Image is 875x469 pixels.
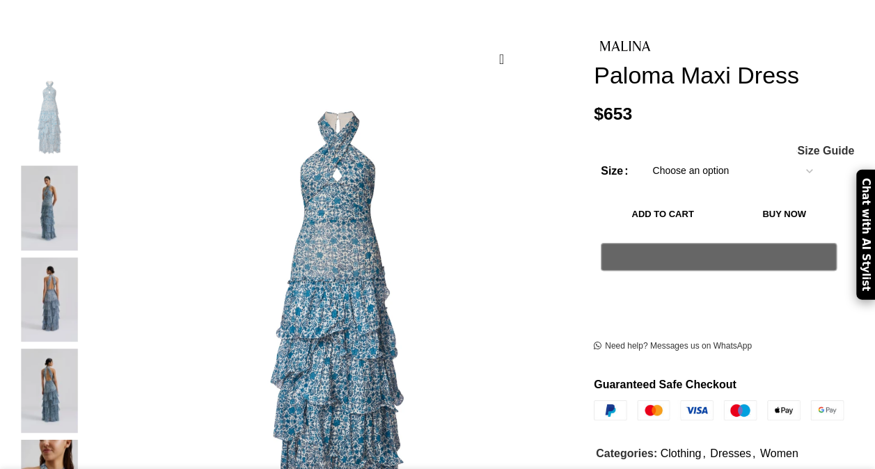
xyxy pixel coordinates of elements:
img: By Malina [7,349,92,433]
bdi: 653 [594,104,632,122]
a: Need help? Messages us on WhatsApp [594,340,752,351]
span: , [702,445,705,463]
button: Buy now [732,200,837,229]
a: Size Guide [796,145,854,157]
span: $ [594,104,604,122]
button: Add to cart [601,200,725,229]
label: Size [601,162,628,180]
span: Categories: [596,447,657,459]
span: , [752,445,755,463]
h1: Paloma Maxi Dress [594,61,865,89]
img: By Malina dresses [7,257,92,342]
img: By Malina [7,74,92,159]
span: Size Guide [797,145,854,157]
img: guaranteed-safe-checkout-bordered.j [594,400,844,420]
iframe: Secure express checkout frame [598,278,839,312]
img: By Malina dress [7,166,92,250]
a: Clothing [660,447,701,459]
strong: Guaranteed Safe Checkout [594,378,736,390]
button: Pay with GPay [601,243,837,271]
a: Women [760,447,798,459]
a: Dresses [710,447,751,459]
img: By Malina [594,40,656,51]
